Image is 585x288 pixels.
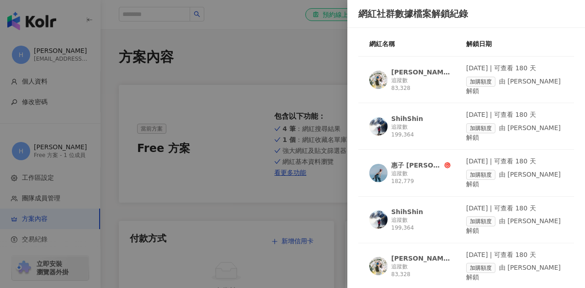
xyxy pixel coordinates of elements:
img: KOL Avatar [369,164,388,182]
div: 惠子 [PERSON_NAME] [391,161,442,170]
div: 追蹤數 182,779 [391,170,451,185]
img: KOL Avatar [369,210,388,229]
div: 追蹤數 199,364 [391,123,451,139]
div: 由 [PERSON_NAME] 解鎖 [466,123,563,142]
div: 解鎖日期 [466,39,563,49]
span: 加購額度 [466,216,495,226]
a: KOL Avatar[PERSON_NAME]追蹤數 83,328[DATE] | 可查看 180 天加購額度由 [PERSON_NAME] 解鎖 [358,64,574,103]
div: 由 [PERSON_NAME] 解鎖 [466,263,563,282]
a: KOL AvatarShihShin追蹤數 199,364[DATE] | 可查看 180 天加購額度由 [PERSON_NAME] 解鎖 [358,204,574,243]
img: KOL Avatar [369,117,388,136]
span: 加購額度 [466,263,495,273]
div: 由 [PERSON_NAME] 解鎖 [466,216,563,236]
div: ShihShin [391,207,423,216]
div: [PERSON_NAME] [391,68,451,77]
span: 加購額度 [466,170,495,180]
img: KOL Avatar [369,257,388,275]
img: KOL Avatar [369,71,388,89]
span: 加購額度 [466,123,495,133]
div: 追蹤數 83,328 [391,77,451,92]
div: [DATE] | 可查看 180 天 [466,204,563,213]
div: [DATE] | 可查看 180 天 [466,157,563,166]
div: 追蹤數 199,364 [391,216,451,232]
div: [DATE] | 可查看 180 天 [466,251,563,260]
div: 由 [PERSON_NAME] 解鎖 [466,77,563,96]
div: 網紅名稱 [369,39,466,49]
a: KOL AvatarShihShin追蹤數 199,364[DATE] | 可查看 180 天加購額度由 [PERSON_NAME] 解鎖 [358,110,574,150]
div: [PERSON_NAME] [391,254,451,263]
span: 加購額度 [466,77,495,87]
div: [DATE] | 可查看 180 天 [466,64,563,73]
div: [DATE] | 可查看 180 天 [466,110,563,120]
a: KOL Avatar惠子 [PERSON_NAME]追蹤數 182,779[DATE] | 可查看 180 天加購額度由 [PERSON_NAME] 解鎖 [358,157,574,196]
div: 追蹤數 83,328 [391,263,451,278]
div: 網紅社群數據檔案解鎖紀錄 [358,7,574,20]
div: 由 [PERSON_NAME] 解鎖 [466,170,563,189]
div: ShihShin [391,114,423,123]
